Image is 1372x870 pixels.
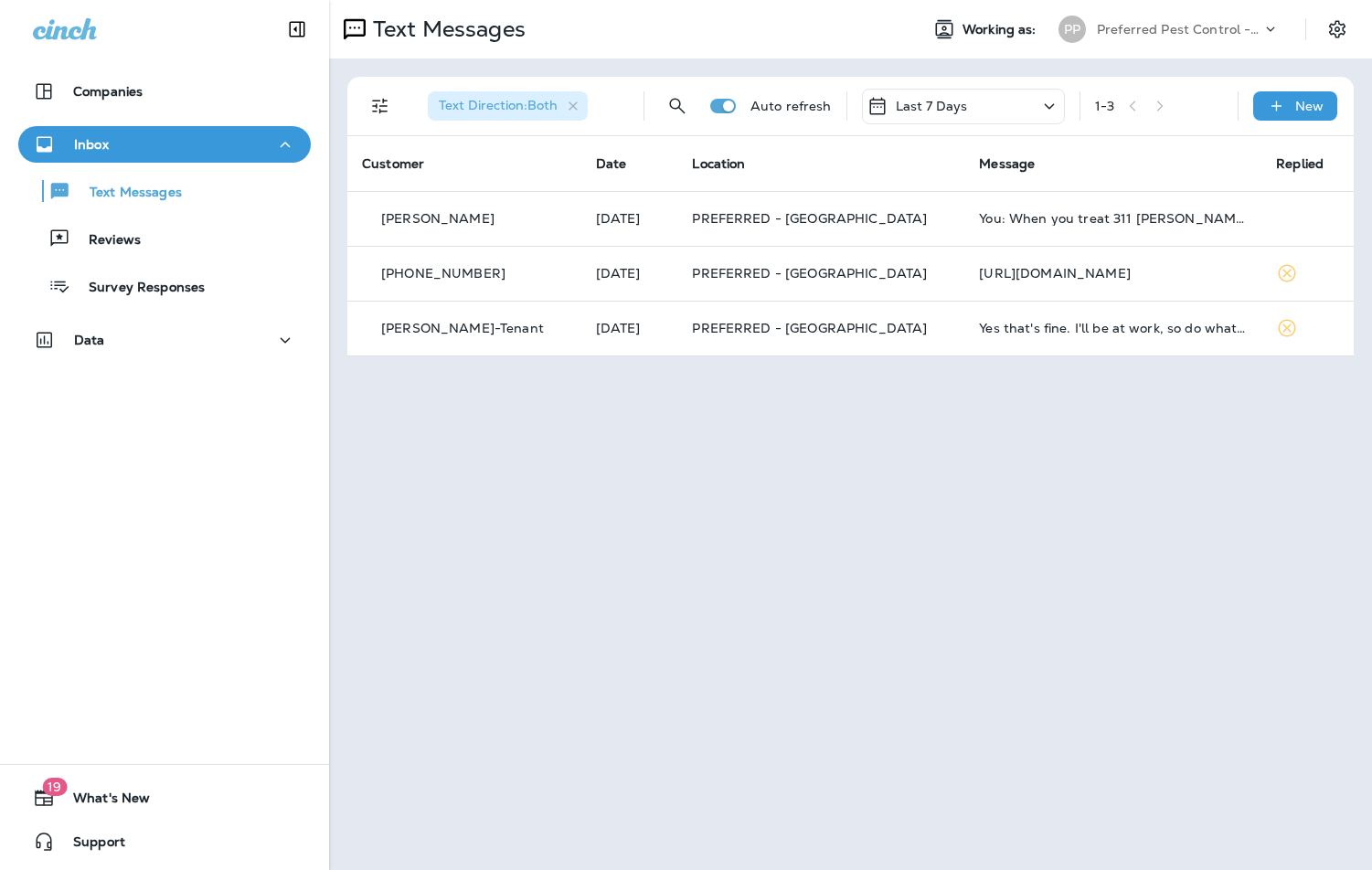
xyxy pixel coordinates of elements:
[55,834,125,856] span: Support
[271,11,323,48] button: Collapse Sidebar
[18,823,311,860] button: Support
[963,22,1040,37] span: Working as:
[979,321,1247,335] div: Yes that's fine. I'll be at work, so do whatever you have to do. I'll keep the back gate unlocked.
[979,155,1035,172] span: Message
[979,266,1247,281] div: https://www.eventbrite.com/e/beyond-the-listings-building-your-real-estate-brand-tickets-16450547...
[18,322,311,358] button: Data
[979,211,1247,226] div: You: When you treat 311 Adams, please call Cynthia @ MKT SOUTH - 912-800-1783. They have tenants ...
[1276,155,1324,172] span: Replied
[596,211,664,226] p: Sep 5, 2025 09:26 AM
[428,91,588,121] div: Text Direction:Both
[1058,16,1086,43] div: PP
[750,99,832,113] p: Auto refresh
[692,320,927,336] span: PREFERRED - [GEOGRAPHIC_DATA]
[18,267,311,305] button: Survey Responses
[18,219,311,258] button: Reviews
[71,185,182,202] p: Text Messages
[362,155,424,172] span: Customer
[1321,13,1354,46] button: Settings
[70,232,141,249] p: Reviews
[896,99,968,113] p: Last 7 Days
[362,88,399,124] button: Filters
[692,265,927,281] span: PREFERRED - [GEOGRAPHIC_DATA]
[1295,99,1324,113] p: New
[70,280,205,297] p: Survey Responses
[18,172,311,210] button: Text Messages
[659,88,696,124] button: Search Messages
[381,321,544,335] p: [PERSON_NAME]-Tenant
[18,126,311,163] button: Inbox
[55,790,150,812] span: What's New
[596,321,664,335] p: Sep 2, 2025 10:59 AM
[596,266,664,281] p: Sep 4, 2025 03:31 PM
[366,16,526,43] p: Text Messages
[439,97,558,113] span: Text Direction : Both
[692,210,927,227] span: PREFERRED - [GEOGRAPHIC_DATA]
[1097,22,1261,37] p: Preferred Pest Control - Palmetto
[381,211,495,226] p: [PERSON_NAME]
[42,778,67,796] span: 19
[1095,99,1114,113] div: 1 - 3
[692,155,745,172] span: Location
[596,155,627,172] span: Date
[18,73,311,110] button: Companies
[18,780,311,816] button: 19What's New
[74,137,109,152] p: Inbox
[74,333,105,347] p: Data
[381,266,505,281] p: [PHONE_NUMBER]
[73,84,143,99] p: Companies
